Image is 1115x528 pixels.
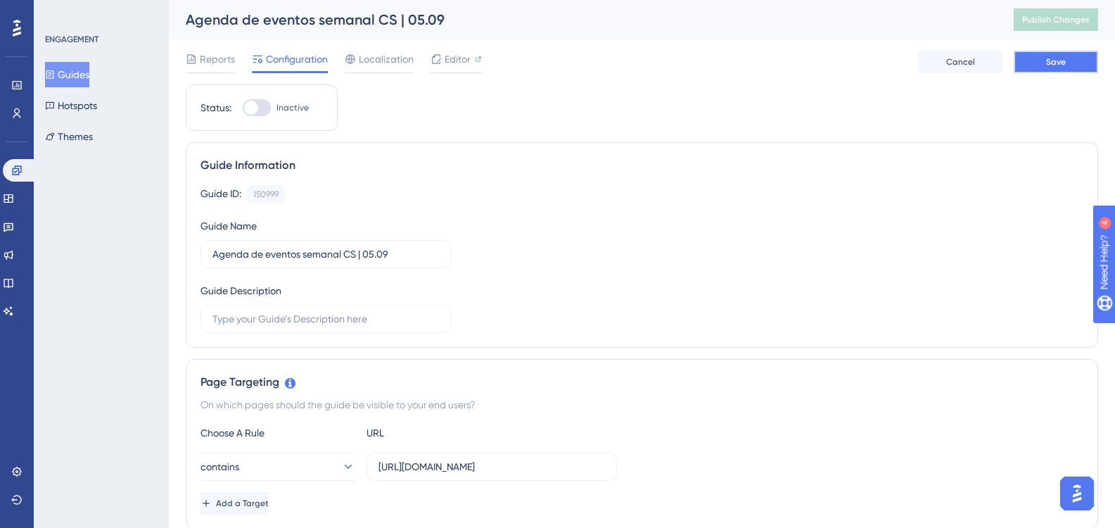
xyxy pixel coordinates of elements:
div: Page Targeting [200,374,1083,391]
input: Type your Guide’s Name here [212,246,439,262]
div: Guide Description [200,282,281,299]
div: Guide Name [200,218,257,234]
div: Agenda de eventos semanal CS | 05.09 [186,10,979,30]
div: 150999 [253,189,279,200]
div: Guide ID: [200,185,241,203]
button: Guides [45,62,89,87]
button: Themes [45,124,93,149]
button: Publish Changes [1014,8,1098,31]
input: yourwebsite.com/path [378,459,605,474]
div: On which pages should the guide be visible to your end users? [200,396,1083,413]
button: Save [1014,51,1098,73]
div: Status: [200,99,231,116]
button: contains [200,453,355,481]
button: Cancel [918,51,1002,73]
span: Cancel [946,56,975,68]
span: Inactive [276,102,309,113]
span: contains [200,458,239,475]
input: Type your Guide’s Description here [212,311,439,327]
span: Configuration [266,51,328,68]
span: Add a Target [216,498,269,509]
div: ENGAGEMENT [45,34,98,45]
div: Guide Information [200,157,1083,174]
span: Reports [200,51,235,68]
button: Hotspots [45,93,97,118]
span: Localization [359,51,414,68]
span: Publish Changes [1022,14,1090,25]
button: Add a Target [200,492,269,515]
div: Choose A Rule [200,425,355,441]
iframe: UserGuiding AI Assistant Launcher [1056,472,1098,515]
span: Need Help? [33,4,88,20]
span: Save [1046,56,1066,68]
div: 4 [98,7,102,18]
span: Editor [445,51,471,68]
div: URL [367,425,521,441]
